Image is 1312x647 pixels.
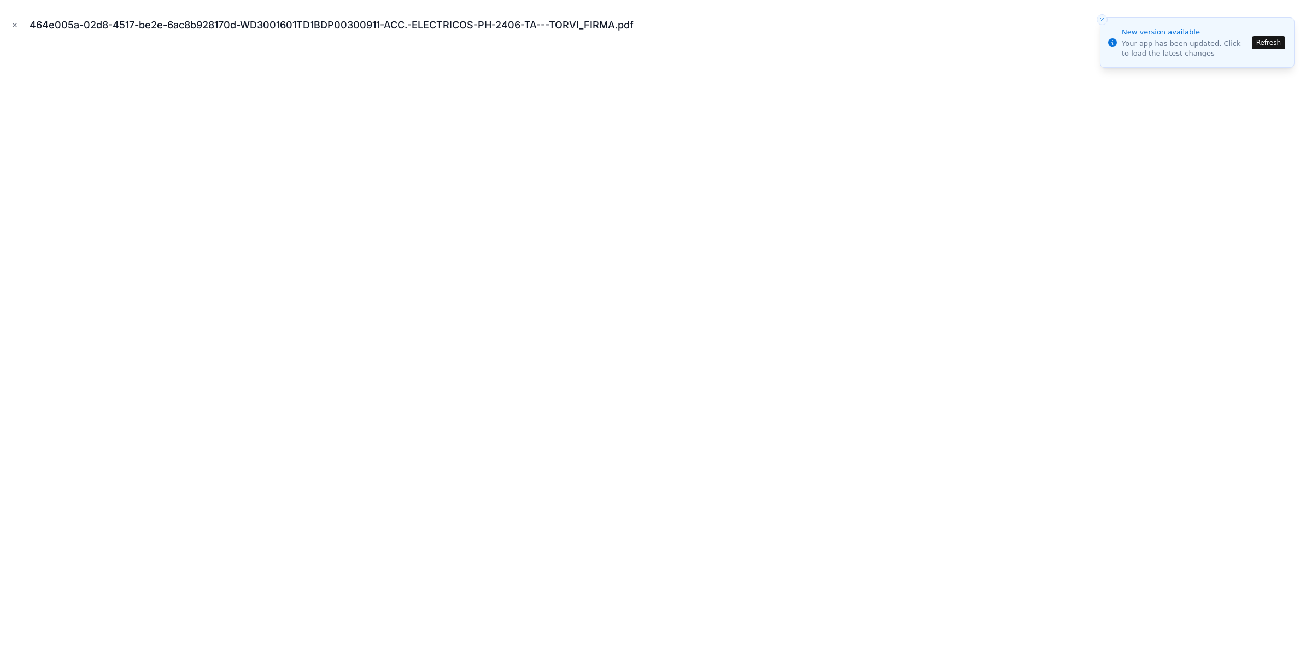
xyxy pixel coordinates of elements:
[1097,14,1108,25] button: Close toast
[30,17,642,33] div: 464e005a-02d8-4517-be2e-6ac8b928170d-WD3001601TD1BDP00300911-ACC.-ELECTRICOS-PH-2406-TA---TORVI_F...
[1122,39,1249,58] div: Your app has been updated. Click to load the latest changes
[1252,36,1285,49] button: Refresh
[9,19,21,31] button: Close modal
[1122,27,1249,38] div: New version available
[9,46,1303,638] iframe: pdf-iframe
